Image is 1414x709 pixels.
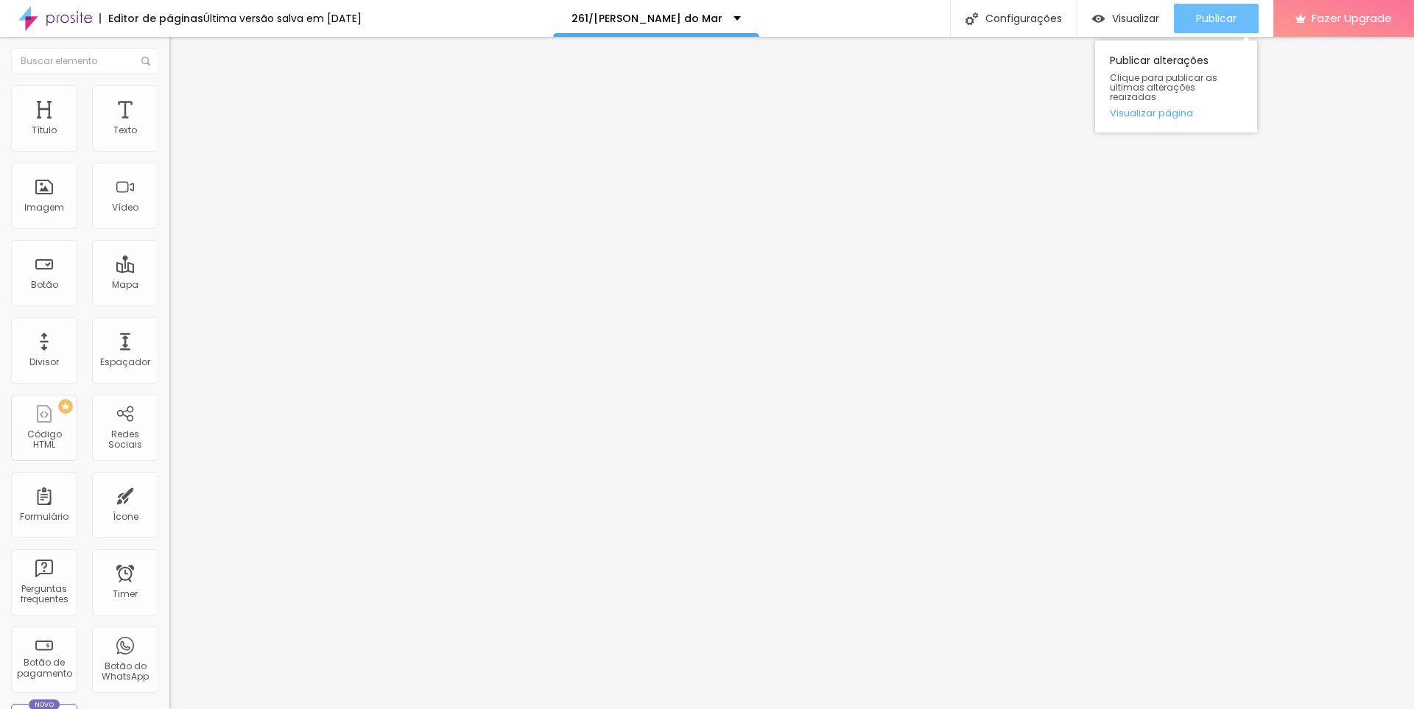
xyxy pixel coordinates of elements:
button: Publicar [1174,4,1259,33]
iframe: Editor [169,37,1414,709]
div: Publicar alterações [1095,40,1257,133]
a: Visualizar página [1110,108,1242,118]
span: Clique para publicar as ultimas alterações reaizadas [1110,73,1242,102]
div: Editor de páginas [99,13,203,24]
div: Título [32,125,57,135]
div: Ícone [113,512,138,522]
img: Icone [965,13,978,25]
div: Espaçador [100,357,150,367]
button: Visualizar [1077,4,1174,33]
div: Botão [31,280,58,290]
span: Publicar [1196,13,1237,24]
div: Botão do WhatsApp [96,661,154,682]
div: Vídeo [112,202,138,213]
div: Perguntas frequentes [15,584,73,605]
div: Formulário [20,512,68,522]
img: view-1.svg [1092,13,1105,25]
div: Redes Sociais [96,429,154,451]
div: Botão de pagamento [15,657,73,679]
img: Icone [141,57,150,66]
input: Buscar elemento [11,48,158,74]
p: 261/[PERSON_NAME] do Mar [571,13,722,24]
div: Código HTML [15,429,73,451]
div: Texto [113,125,137,135]
span: Visualizar [1112,13,1159,24]
div: Divisor [29,357,59,367]
span: Fazer Upgrade [1312,12,1392,24]
div: Última versão salva em [DATE] [203,13,362,24]
div: Timer [113,589,138,599]
div: Mapa [112,280,138,290]
div: Imagem [24,202,64,213]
